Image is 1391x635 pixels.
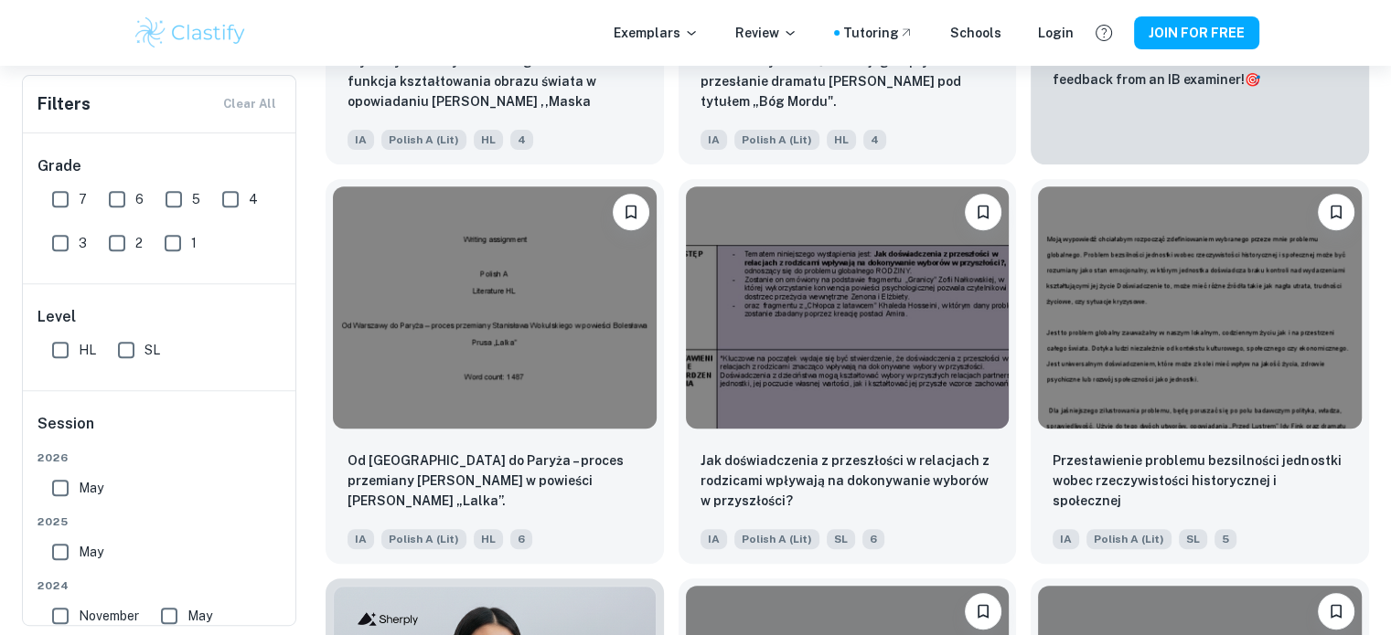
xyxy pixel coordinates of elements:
[701,529,727,549] span: IA
[348,51,642,113] p: Wykorzystanie symboli i alegorii oraz ich funkcja kształtowania obrazu świata w opowiadaniu Edgar...
[701,130,727,150] span: IA
[735,23,797,43] p: Review
[348,130,374,150] span: IA
[1038,186,1362,429] img: Polish A (Lit) IA example thumbnail: Przestawienie problemu bezsilności jedno
[701,450,995,511] p: Jak doświadczenia z przeszłości w relacjach z rodzicami wpływają na dokonywanie wyborów w przyszł...
[1086,529,1172,549] span: Polish A (Lit)
[613,194,649,230] button: Please log in to bookmark exemplars
[1214,529,1236,549] span: 5
[381,130,466,150] span: Polish A (Lit)
[187,606,212,626] span: May
[1318,194,1354,230] button: Please log in to bookmark exemplars
[79,340,96,360] span: HL
[734,130,819,150] span: Polish A (Lit)
[37,513,283,530] span: 2025
[862,529,884,549] span: 6
[863,130,886,150] span: 4
[191,233,197,253] span: 1
[965,593,1001,630] button: Please log in to bookmark exemplars
[950,23,1001,43] a: Schools
[1088,17,1119,48] button: Help and Feedback
[381,529,466,549] span: Polish A (Lit)
[1053,450,1347,511] p: Przestawienie problemu bezsilności jednostki wobec rzeczywistości historycznej i społecznej
[135,189,144,209] span: 6
[1134,16,1259,49] button: JOIN FOR FREE
[965,194,1001,230] button: Please log in to bookmark exemplars
[144,340,160,360] span: SL
[1038,23,1074,43] a: Login
[686,186,1010,429] img: Polish A (Lit) IA example thumbnail: Jak doświadczenia z przeszłości w relacj
[79,189,87,209] span: 7
[249,189,258,209] span: 4
[133,15,249,51] img: Clastify logo
[79,542,103,562] span: May
[348,450,642,511] p: Od Warszawy do Paryża – proces przemiany Stanisława Wokulskiego w powieści Bolesława Prusa „Lalka”.
[79,606,139,626] span: November
[326,179,664,564] a: Please log in to bookmark exemplarsOd Warszawy do Paryża – proces przemiany Stanisława Wokulskieg...
[1318,593,1354,630] button: Please log in to bookmark exemplars
[701,51,995,111] p: Groteskowy obraz świata i jego wpływ na przesłanie dramatu Yasminy Rezy pod tytułem „Bóg Mordu".
[1179,529,1207,549] span: SL
[1031,179,1369,564] a: Please log in to bookmark exemplarsPrzestawienie problemu bezsilności jednostki wobec rzeczywisto...
[1053,529,1079,549] span: IA
[79,478,103,498] span: May
[1245,72,1260,87] span: 🎯
[1053,49,1347,90] p: Want full marks on your IA ? Get expert feedback from an IB examiner!
[37,306,283,328] h6: Level
[192,189,200,209] span: 5
[843,23,914,43] a: Tutoring
[37,450,283,466] span: 2026
[135,233,143,253] span: 2
[474,529,503,549] span: HL
[827,529,855,549] span: SL
[37,413,283,450] h6: Session
[510,529,532,549] span: 6
[37,155,283,177] h6: Grade
[79,233,87,253] span: 3
[348,529,374,549] span: IA
[333,186,657,429] img: Polish A (Lit) IA example thumbnail: Od Warszawy do Paryża – proces przemiany
[827,130,856,150] span: HL
[614,23,699,43] p: Exemplars
[37,91,91,117] h6: Filters
[510,130,533,150] span: 4
[734,529,819,549] span: Polish A (Lit)
[37,577,283,594] span: 2024
[679,179,1017,564] a: Please log in to bookmark exemplarsJak doświadczenia z przeszłości w relacjach z rodzicami wpływa...
[474,130,503,150] span: HL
